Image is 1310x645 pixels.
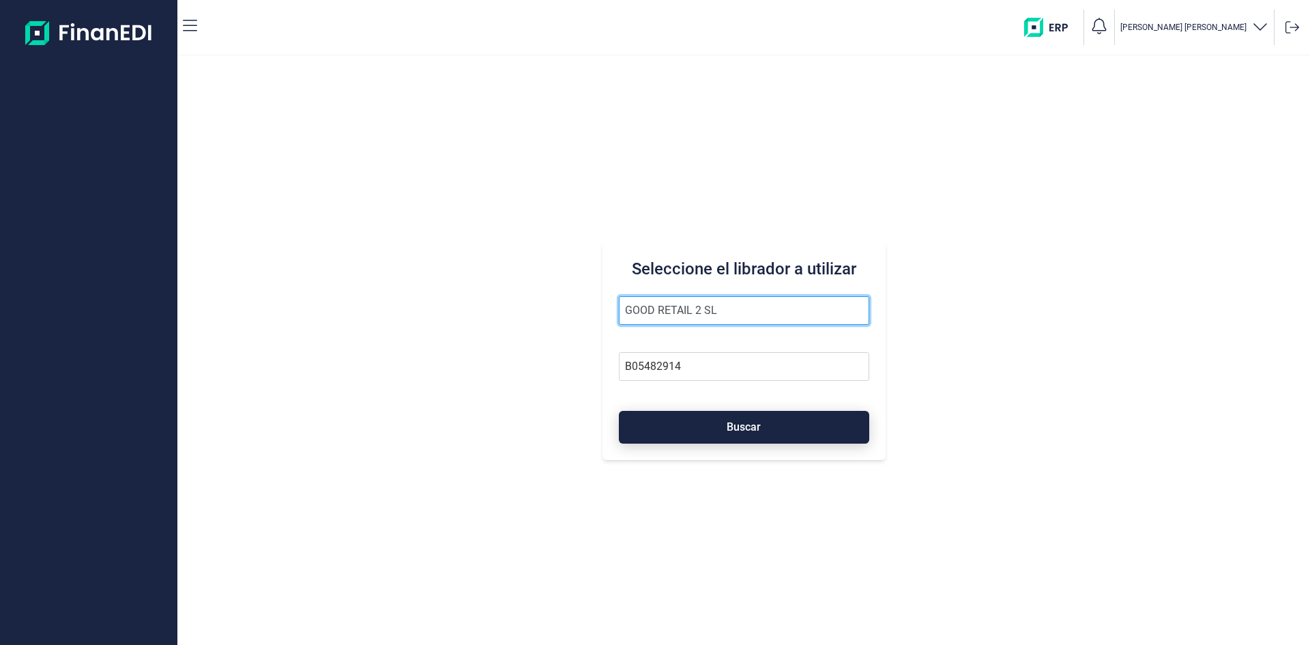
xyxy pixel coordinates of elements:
[1120,18,1268,38] button: [PERSON_NAME] [PERSON_NAME]
[619,296,869,325] input: Seleccione la razón social
[619,411,869,444] button: Buscar
[25,11,153,55] img: Logo de aplicación
[1120,22,1247,33] p: [PERSON_NAME] [PERSON_NAME]
[619,258,869,280] h3: Seleccione el librador a utilizar
[619,352,869,381] input: Busque por NIF
[727,422,761,432] span: Buscar
[1024,18,1078,37] img: erp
